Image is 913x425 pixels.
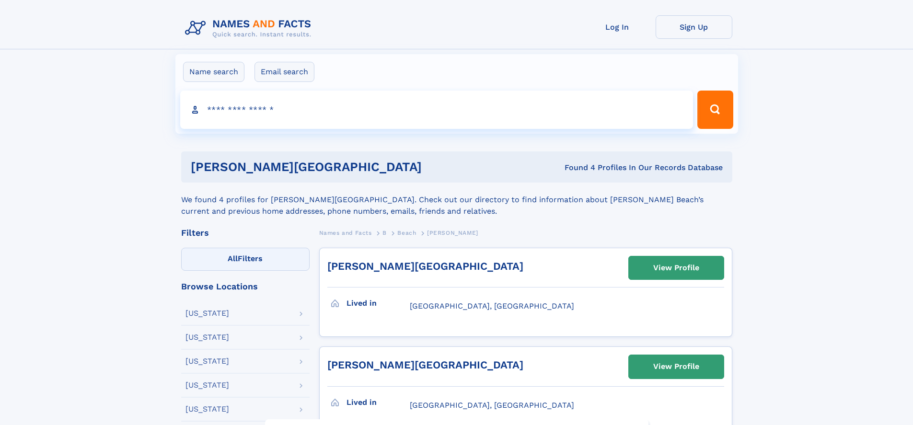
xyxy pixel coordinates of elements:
[410,301,574,310] span: [GEOGRAPHIC_DATA], [GEOGRAPHIC_DATA]
[382,230,387,236] span: B
[382,227,387,239] a: B
[629,355,724,378] a: View Profile
[653,356,699,378] div: View Profile
[228,254,238,263] span: All
[656,15,732,39] a: Sign Up
[347,295,410,311] h3: Lived in
[427,230,478,236] span: [PERSON_NAME]
[181,15,319,41] img: Logo Names and Facts
[185,357,229,365] div: [US_STATE]
[327,260,523,272] a: [PERSON_NAME][GEOGRAPHIC_DATA]
[397,230,416,236] span: Beach
[347,394,410,411] h3: Lived in
[319,227,372,239] a: Names and Facts
[493,162,723,173] div: Found 4 Profiles In Our Records Database
[185,333,229,341] div: [US_STATE]
[254,62,314,82] label: Email search
[653,257,699,279] div: View Profile
[397,227,416,239] a: Beach
[410,401,574,410] span: [GEOGRAPHIC_DATA], [GEOGRAPHIC_DATA]
[697,91,733,129] button: Search Button
[579,15,656,39] a: Log In
[181,183,732,217] div: We found 4 profiles for [PERSON_NAME][GEOGRAPHIC_DATA]. Check out our directory to find informati...
[191,161,493,173] h1: [PERSON_NAME][GEOGRAPHIC_DATA]
[181,282,310,291] div: Browse Locations
[185,381,229,389] div: [US_STATE]
[629,256,724,279] a: View Profile
[185,405,229,413] div: [US_STATE]
[183,62,244,82] label: Name search
[185,310,229,317] div: [US_STATE]
[181,229,310,237] div: Filters
[180,91,693,129] input: search input
[327,359,523,371] a: [PERSON_NAME][GEOGRAPHIC_DATA]
[181,248,310,271] label: Filters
